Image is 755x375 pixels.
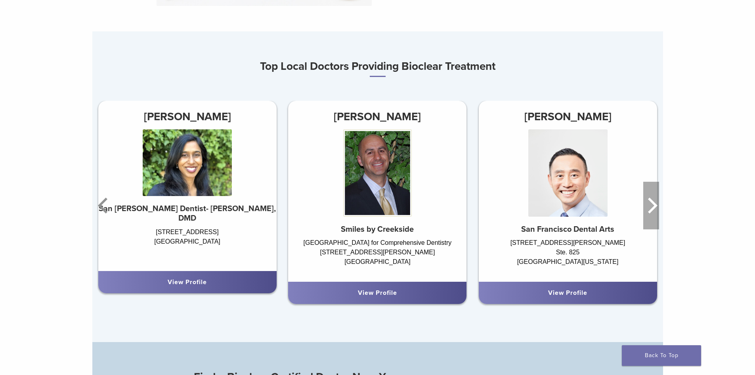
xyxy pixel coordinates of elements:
[622,345,701,366] a: Back To Top
[479,107,657,126] h3: [PERSON_NAME]
[96,182,112,229] button: Previous
[288,107,466,126] h3: [PERSON_NAME]
[99,204,276,223] strong: San [PERSON_NAME] Dentist- [PERSON_NAME], DMD
[548,289,587,297] a: View Profile
[528,129,608,217] img: Dr. Stanley Siu
[341,225,414,234] strong: Smiles by Creekside
[98,107,277,126] h3: [PERSON_NAME]
[92,57,663,77] h3: Top Local Doctors Providing Bioclear Treatment
[143,129,232,196] img: Dr. Dipa Cappelen
[521,225,614,234] strong: San Francisco Dental Arts
[643,182,659,229] button: Next
[288,238,466,274] div: [GEOGRAPHIC_DATA] for Comprehensive Dentistry [STREET_ADDRESS][PERSON_NAME] [GEOGRAPHIC_DATA]
[358,289,397,297] a: View Profile
[343,129,412,217] img: Dr. Reza Moezi
[98,227,277,263] div: [STREET_ADDRESS] [GEOGRAPHIC_DATA]
[168,278,207,286] a: View Profile
[479,238,657,274] div: [STREET_ADDRESS][PERSON_NAME] Ste. 825 [GEOGRAPHIC_DATA][US_STATE]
